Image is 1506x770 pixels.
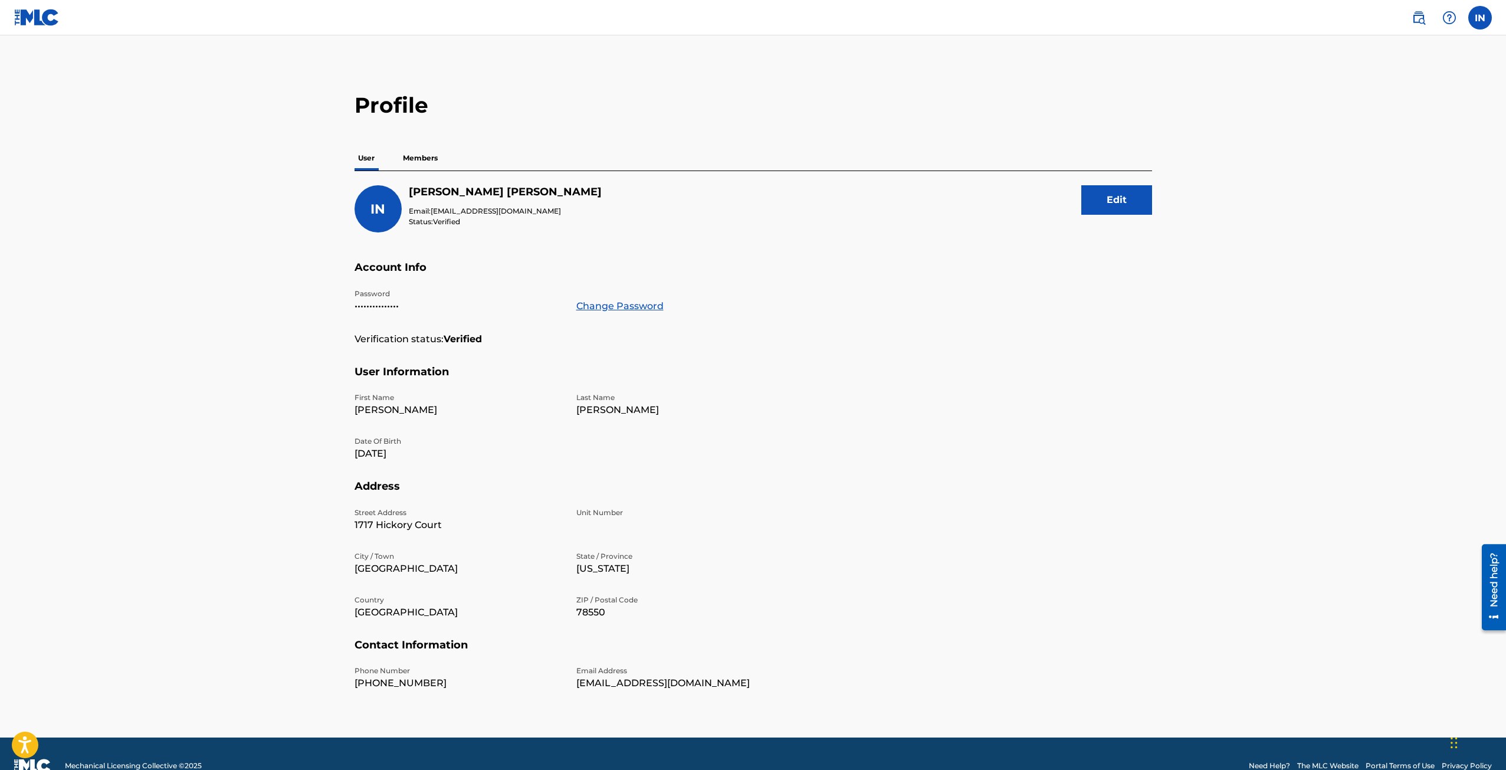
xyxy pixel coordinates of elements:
[1407,6,1430,30] a: Public Search
[355,638,1152,666] h5: Contact Information
[355,551,562,562] p: City / Town
[1468,6,1492,30] div: User Menu
[576,299,664,313] a: Change Password
[355,676,562,690] p: [PHONE_NUMBER]
[1412,11,1426,25] img: search
[355,518,562,532] p: 1717 Hickory Court
[576,403,784,417] p: [PERSON_NAME]
[433,217,460,226] span: Verified
[14,9,60,26] img: MLC Logo
[355,146,378,171] p: User
[1081,185,1152,215] button: Edit
[1442,11,1456,25] img: help
[576,595,784,605] p: ZIP / Postal Code
[576,605,784,620] p: 78550
[576,551,784,562] p: State / Province
[355,92,1152,119] h2: Profile
[355,480,1152,507] h5: Address
[355,666,562,676] p: Phone Number
[355,261,1152,289] h5: Account Info
[355,403,562,417] p: [PERSON_NAME]
[1473,540,1506,635] iframe: Resource Center
[355,562,562,576] p: [GEOGRAPHIC_DATA]
[355,365,1152,393] h5: User Information
[355,507,562,518] p: Street Address
[355,595,562,605] p: Country
[355,299,562,313] p: •••••••••••••••
[409,185,602,199] h5: Isaac Newman
[576,392,784,403] p: Last Name
[399,146,441,171] p: Members
[576,562,784,576] p: [US_STATE]
[355,332,444,346] p: Verification status:
[1438,6,1461,30] div: Help
[576,507,784,518] p: Unit Number
[431,207,561,215] span: [EMAIL_ADDRESS][DOMAIN_NAME]
[444,332,482,346] strong: Verified
[1447,713,1506,770] iframe: Chat Widget
[409,206,602,217] p: Email:
[355,289,562,299] p: Password
[409,217,602,227] p: Status:
[355,447,562,461] p: [DATE]
[576,666,784,676] p: Email Address
[1451,725,1458,761] div: Drag
[355,392,562,403] p: First Name
[370,201,385,217] span: IN
[355,436,562,447] p: Date Of Birth
[355,605,562,620] p: [GEOGRAPHIC_DATA]
[576,676,784,690] p: [EMAIL_ADDRESS][DOMAIN_NAME]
